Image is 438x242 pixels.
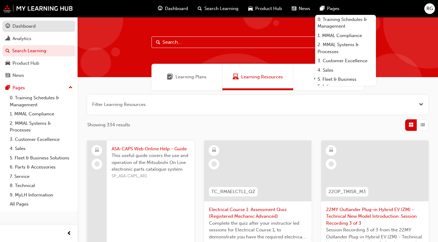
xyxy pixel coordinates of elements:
[5,85,10,91] span: pages-icon
[2,33,75,44] a: Analytics
[315,40,376,56] a: 2. MMAL Systems & Processes
[248,5,253,12] span: car-icon
[5,36,10,42] span: chart-icon
[315,2,344,15] a: pages-iconPages
[315,56,376,66] a: 3. Customer Excellence
[7,135,75,144] a: 3. Customer Excellence
[151,36,364,48] input: Search...
[7,119,75,135] a: 2. MMAL Systems & Processes
[94,161,100,167] span: learningRecordVerb_NONE-icon
[7,109,75,119] a: 1. MMAL Compliance
[212,146,216,154] span: learningResourceType_ELEARNING-icon
[165,5,188,12] span: Dashboard
[320,5,325,12] span: pages-icon
[151,64,222,90] a: Learning PlansLearning Plans
[328,188,366,195] span: 22OP_TMISR_M3
[2,21,75,32] a: Dashboard
[12,23,36,30] div: Dashboard
[329,146,333,154] span: learningResourceType_ELEARNING-icon
[2,58,75,69] a: Product Hub
[7,153,75,163] a: 5. Fleet & Business Solutions
[12,72,24,79] div: News
[209,220,307,240] span: Complete the quiz after your instructor led sessions for Electrical Course 1, to demonstrate you ...
[112,173,189,180] span: SP_ASA-CAPS_AR1
[409,121,413,128] span: Grid
[167,73,173,80] span: Learning Plans
[2,45,75,56] a: Search Learning
[7,190,75,200] a: 9. MyLH Information
[7,93,75,109] a: 0. Training Schedules & Management
[112,145,189,152] span: ASA-CAPS Web Online Help - Guide
[68,84,73,92] span: up-icon
[12,35,31,42] div: Analytics
[315,31,376,40] a: 1. MMAL Compliance
[292,5,296,12] span: news-icon
[419,101,423,108] button: Open the filter
[241,73,283,80] span: Learning Resources
[112,152,189,173] span: This useful guide covers the use and operation of the Mitsubishi On Line electronic parts catalog...
[2,70,75,81] a: News
[204,5,238,12] span: Search Learning
[5,48,10,54] span: search-icon
[176,73,207,80] span: Learning Plans
[315,66,376,75] a: 4. Sales
[327,5,339,12] span: Pages
[3,5,73,12] img: mmal
[95,146,99,154] span: laptop-icon
[5,61,10,66] span: car-icon
[2,19,75,82] button: DashboardAnalyticsSearch LearningProduct HubNews
[255,5,282,12] span: Product Hub
[2,82,75,94] button: Pages
[153,2,193,15] a: guage-iconDashboard
[7,144,75,153] a: 4. Sales
[158,5,162,12] span: guage-icon
[193,2,243,15] a: search-iconSearch Learning
[328,161,334,167] span: learningRecordVerb_NONE-icon
[243,2,287,15] a: car-iconProduct Hub
[7,162,75,172] a: 6. Parts & Accessories
[299,5,310,12] span: News
[211,188,255,195] span: TC_RMAELCTL1_QZ
[7,172,75,181] a: 7. Service
[293,64,364,90] a: SessionsSessions
[87,121,130,128] span: Showing 334 results
[7,181,75,190] a: 8. Technical
[326,206,424,227] span: 22MY Outlander Plug-in Hybrid EV (ZM) - Technical New Model Introduction: Session Recording 3 of 3
[424,3,435,14] button: RG
[315,15,376,31] a: 0. Training Schedules & Management
[12,60,39,67] div: Product Hub
[209,206,307,220] span: Electrical Course 1: Assessment Quiz (Registered Mechanic Advanced)
[67,230,71,237] span: prev-icon
[222,64,293,90] a: Learning ResourcesLearning Resources
[315,75,376,91] a: 5. Fleet & Business Solutions
[198,5,202,12] span: search-icon
[156,39,160,46] span: Search
[5,73,10,78] span: news-icon
[12,84,25,91] div: Pages
[287,2,315,15] a: news-iconNews
[233,73,239,80] span: Learning Resources
[7,199,75,209] a: All Pages
[426,5,433,12] span: RG
[420,121,425,128] span: List
[5,24,10,29] span: guage-icon
[211,161,217,167] span: learningRecordVerb_NONE-icon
